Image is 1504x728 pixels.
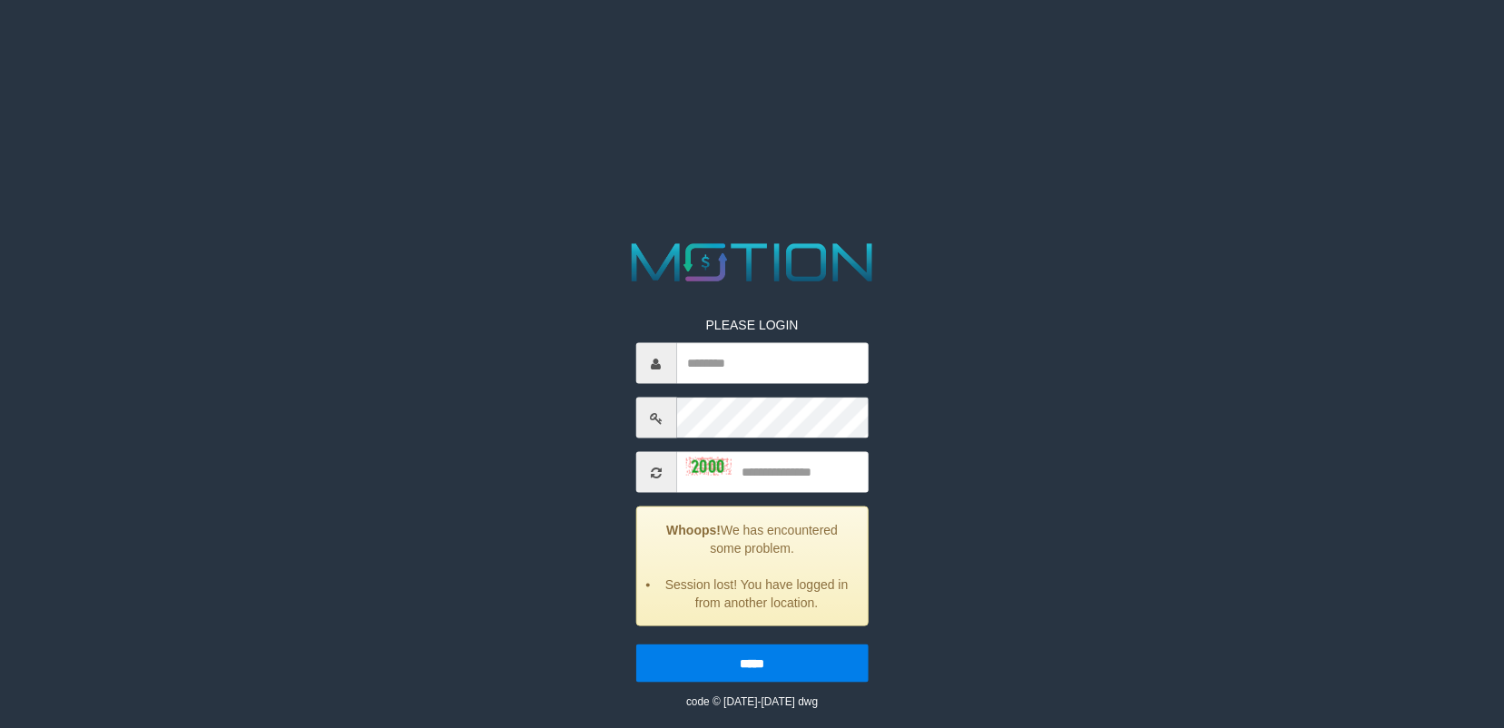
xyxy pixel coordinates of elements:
img: captcha [685,457,731,476]
div: We has encountered some problem. [635,507,868,626]
img: MOTION_logo.png [621,237,884,289]
li: Session lost! You have logged in from another location. [659,576,853,612]
p: PLEASE LOGIN [635,316,868,334]
small: code © [DATE]-[DATE] dwg [686,695,818,708]
strong: Whoops! [666,523,721,537]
